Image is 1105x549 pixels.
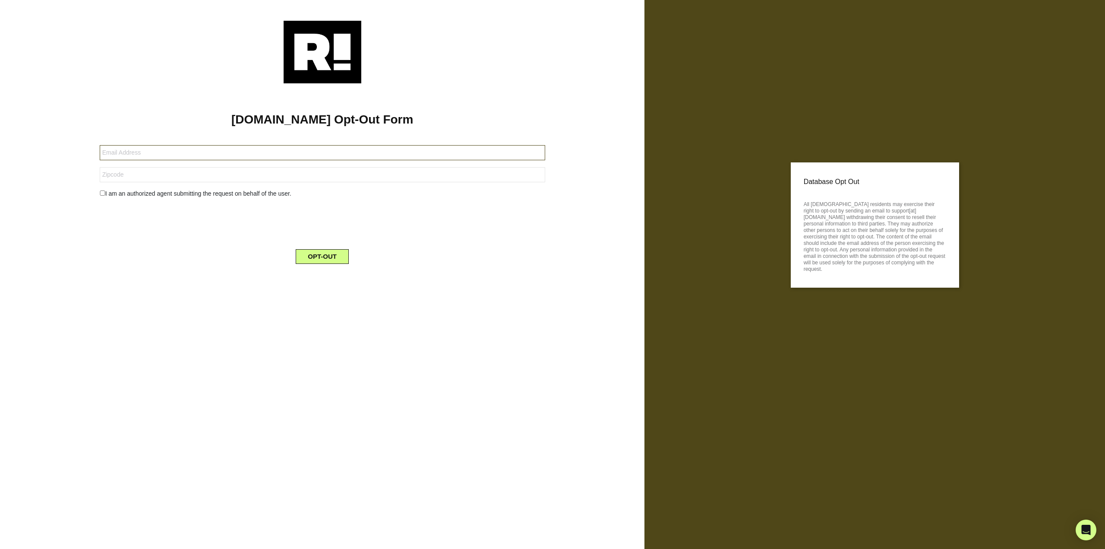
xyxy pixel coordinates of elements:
p: Database Opt Out [804,175,946,188]
input: Email Address [100,145,545,160]
h1: [DOMAIN_NAME] Opt-Out Form [13,112,631,127]
button: OPT-OUT [296,249,349,264]
input: Zipcode [100,167,545,182]
p: All [DEMOGRAPHIC_DATA] residents may exercise their right to opt-out by sending an email to suppo... [804,199,946,273]
iframe: reCAPTCHA [257,205,388,239]
div: I am an authorized agent submitting the request on behalf of the user. [93,189,552,198]
img: Retention.com [284,21,361,83]
div: Open Intercom Messenger [1076,520,1096,540]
